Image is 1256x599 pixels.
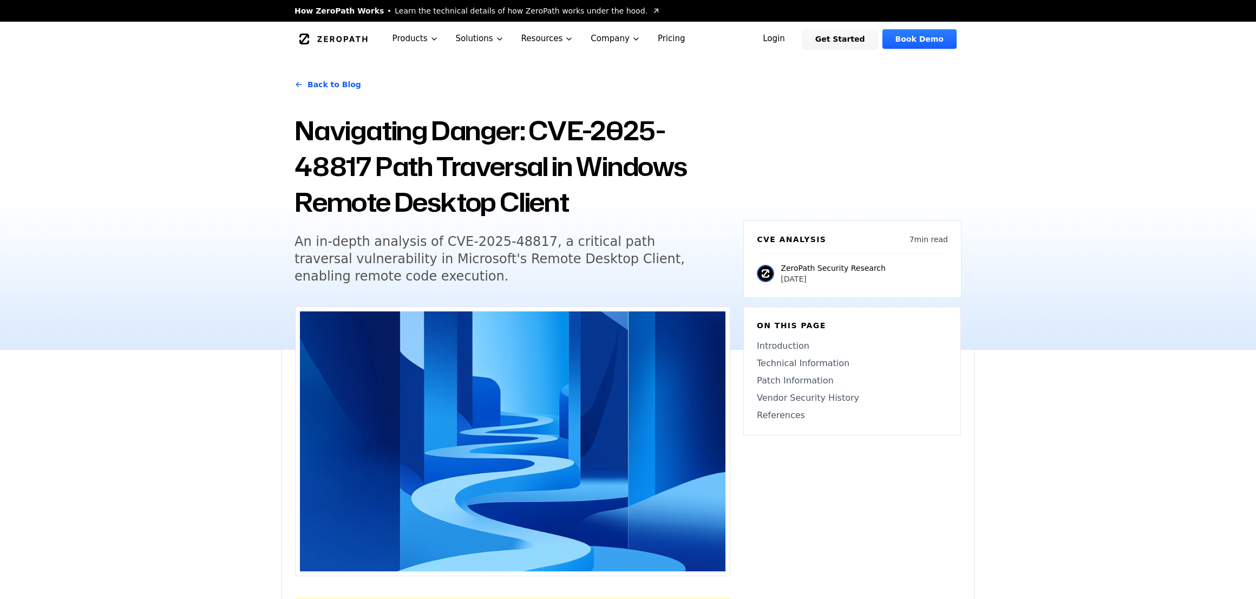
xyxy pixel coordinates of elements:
[757,409,947,422] a: References
[781,263,886,274] p: ZeroPath Security Research
[802,29,878,49] a: Get Started
[757,265,774,282] img: ZeroPath Security Research
[295,69,361,100] a: Back to Blog
[295,113,730,220] h1: Navigating Danger: CVE-2025-48817 Path Traversal in Windows Remote Desktop Client
[781,274,886,284] p: [DATE]
[395,5,647,16] span: Learn the technical details of how ZeroPath works under the hood.
[757,374,947,387] a: Patch Information
[295,5,660,16] a: How ZeroPath WorksLearn the technical details of how ZeroPath works under the hood.
[757,392,947,405] a: Vendor Security History
[282,22,974,56] nav: Global
[649,22,694,56] a: Pricing
[757,320,947,331] h6: On this page
[750,29,798,49] a: Login
[757,340,947,353] a: Introduction
[513,22,583,56] button: Resources
[300,311,725,571] img: Navigating Danger: CVE-2025-48817 Path Traversal in Windows Remote Desktop Client
[447,22,513,56] button: Solutions
[295,5,384,16] span: How ZeroPath Works
[582,22,649,56] button: Company
[910,234,948,245] p: 7 min read
[757,357,947,370] a: Technical Information
[757,234,826,245] h6: CVE Analysis
[882,29,957,49] a: Book Demo
[295,233,710,285] h5: An in-depth analysis of CVE-2025-48817, a critical path traversal vulnerability in Microsoft's Re...
[384,22,447,56] button: Products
